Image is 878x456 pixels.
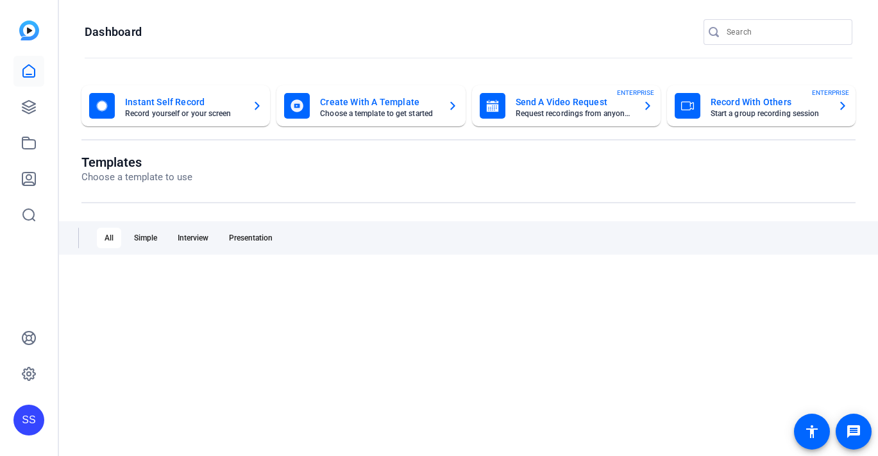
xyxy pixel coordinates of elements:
button: Create With A TemplateChoose a template to get started [276,85,465,126]
mat-card-title: Create With A Template [320,94,437,110]
span: ENTERPRISE [617,88,654,97]
mat-card-title: Send A Video Request [516,94,632,110]
button: Instant Self RecordRecord yourself or your screen [81,85,270,126]
button: Record With OthersStart a group recording sessionENTERPRISE [667,85,856,126]
h1: Dashboard [85,24,142,40]
div: SS [13,405,44,435]
div: Presentation [221,228,280,248]
mat-icon: message [846,424,861,439]
input: Search [727,24,842,40]
mat-card-subtitle: Start a group recording session [711,110,827,117]
img: blue-gradient.svg [19,21,39,40]
div: All [97,228,121,248]
span: ENTERPRISE [812,88,849,97]
mat-card-subtitle: Choose a template to get started [320,110,437,117]
h1: Templates [81,155,192,170]
button: Send A Video RequestRequest recordings from anyone, anywhereENTERPRISE [472,85,661,126]
mat-card-subtitle: Record yourself or your screen [125,110,242,117]
mat-card-subtitle: Request recordings from anyone, anywhere [516,110,632,117]
p: Choose a template to use [81,170,192,185]
mat-icon: accessibility [804,424,820,439]
mat-card-title: Record With Others [711,94,827,110]
div: Interview [170,228,216,248]
div: Simple [126,228,165,248]
mat-card-title: Instant Self Record [125,94,242,110]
